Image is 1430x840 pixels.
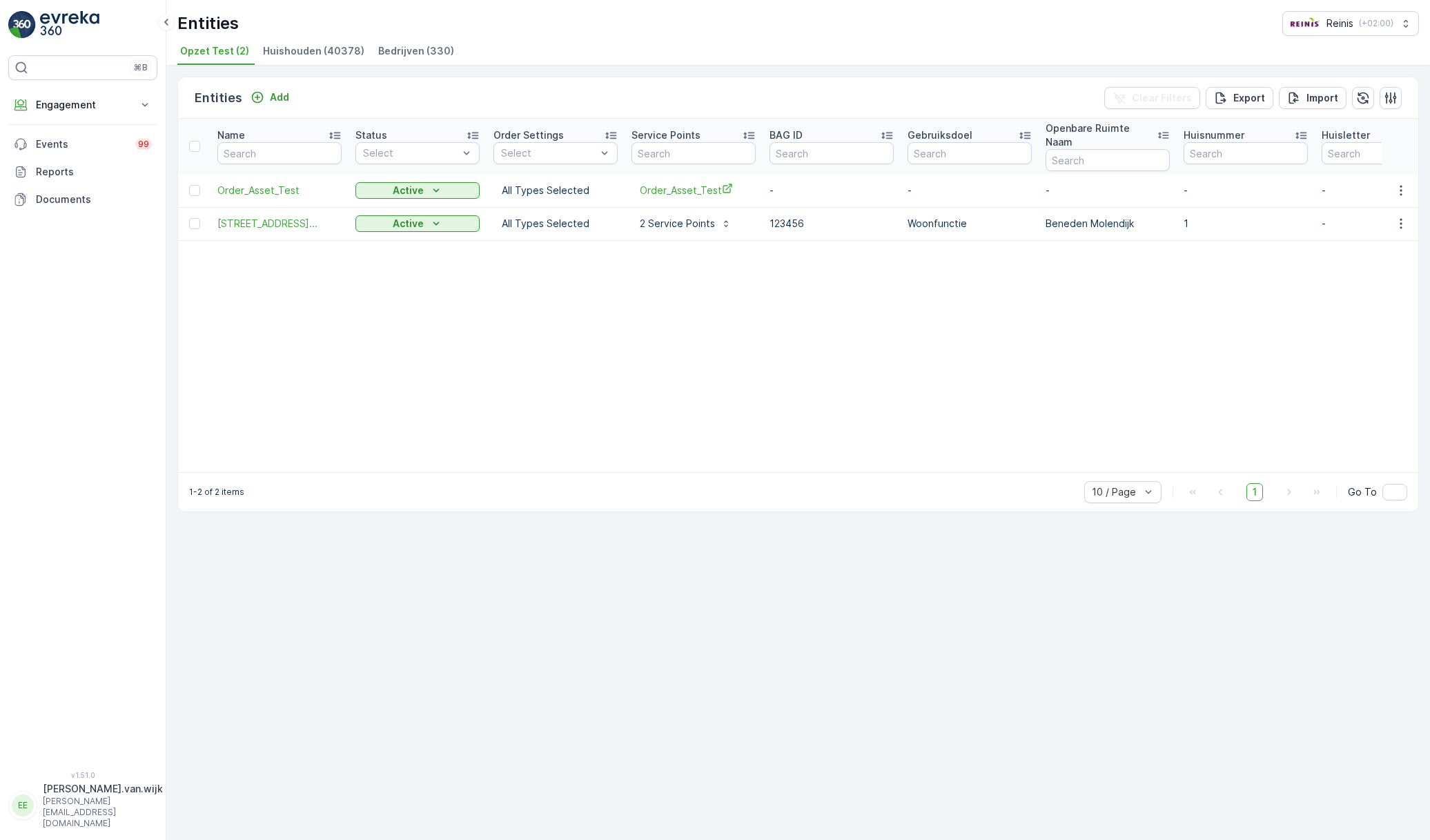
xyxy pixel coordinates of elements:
p: Name [217,128,245,142]
button: 2 Service Points [631,213,740,235]
p: Order Settings [493,128,564,142]
p: Active [393,184,424,197]
button: Active [355,215,480,232]
button: Add [245,89,295,106]
p: - [1184,184,1308,197]
p: Import [1306,91,1338,105]
p: Huisletter [1322,128,1370,142]
input: Search [1184,142,1308,164]
p: ⌘B [134,62,148,73]
p: Woonfunctie [908,217,1032,231]
div: EE [12,794,34,817]
button: Engagement [8,91,157,119]
p: Documents [36,193,152,206]
p: Events [36,137,127,151]
p: Select [363,146,458,160]
p: Engagement [36,98,130,112]
p: Active [393,217,424,231]
a: Documents [8,186,157,213]
p: All Types Selected [502,217,609,231]
span: [STREET_ADDRESS]... [217,217,317,231]
input: Search [770,142,894,164]
p: Beneden Molendijk [1046,217,1170,231]
span: Opzet Test (2) [180,44,249,58]
button: Clear Filters [1104,87,1200,109]
p: 1 [1184,217,1308,231]
p: [PERSON_NAME][EMAIL_ADDRESS][DOMAIN_NAME] [43,796,163,829]
p: Service Points [631,128,701,142]
p: - [770,184,894,197]
p: 1-2 of 2 items [189,487,244,498]
p: Add [270,90,289,104]
img: logo_light-DOdMpM7g.png [40,11,99,39]
button: Export [1206,87,1273,109]
p: All Types Selected [502,184,609,197]
a: Order_Asset_Test [217,184,342,197]
p: Entities [195,88,242,108]
span: Bedrijven (330) [378,44,454,58]
p: Export [1233,91,1265,105]
p: 99 [138,139,149,150]
button: Import [1279,87,1346,109]
a: Reports [8,158,157,186]
p: Reinis [1326,17,1353,30]
p: Clear Filters [1132,91,1192,105]
p: Huisnummer [1184,128,1244,142]
p: [PERSON_NAME].van.wijk [43,782,163,796]
img: logo [8,11,36,39]
p: 123456 [770,217,894,231]
input: Search [217,142,342,164]
span: Go To [1348,485,1377,499]
a: Velhorstlaan 18, 3207 ZM Spijken... [217,217,317,231]
input: Search [631,142,756,164]
p: Reports [36,165,152,179]
button: Active [355,182,480,199]
div: Toggle Row Selected [189,185,200,196]
p: Entities [177,12,239,35]
input: Search [908,142,1032,164]
button: EE[PERSON_NAME].van.wijk[PERSON_NAME][EMAIL_ADDRESS][DOMAIN_NAME] [8,782,157,829]
p: BAG ID [770,128,803,142]
input: Search [1046,149,1170,171]
p: 2 Service Points [640,217,715,231]
button: Reinis(+02:00) [1282,11,1419,36]
p: - [1046,184,1170,197]
p: Openbare Ruimte Naam [1046,121,1157,149]
p: - [908,184,1032,197]
p: ( +02:00 ) [1359,18,1393,29]
span: Huishouden (40378) [263,44,364,58]
p: Status [355,128,387,142]
p: Select [501,146,596,160]
img: Reinis-Logo-Vrijstaand_Tekengebied-1-copy2_aBO4n7j.png [1289,16,1321,31]
a: Order_Asset_Test [640,183,747,197]
div: Toggle Row Selected [189,218,200,229]
a: Events99 [8,130,157,158]
span: v 1.51.0 [8,771,157,779]
p: Gebruiksdoel [908,128,972,142]
span: 1 [1246,483,1263,501]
